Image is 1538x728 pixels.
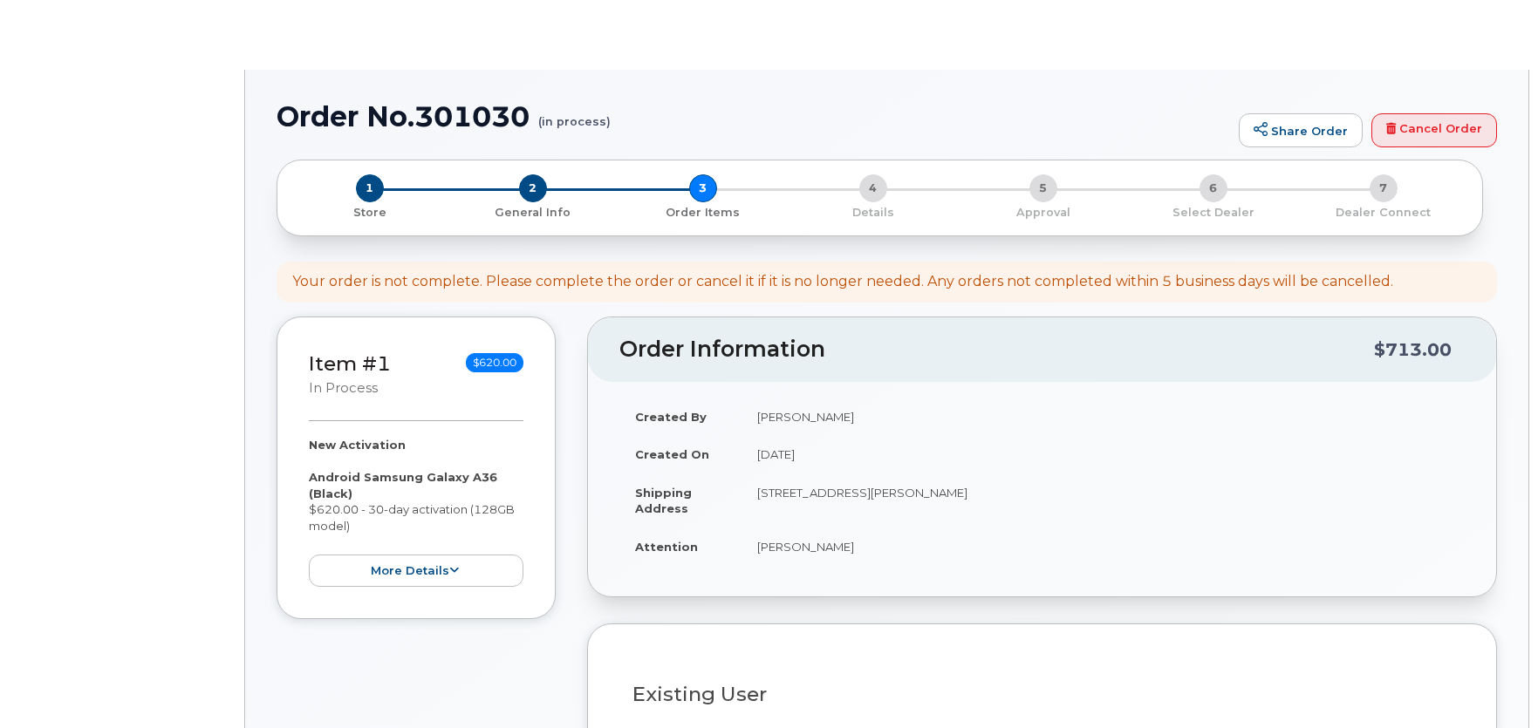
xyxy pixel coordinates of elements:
h1: Order No.301030 [277,101,1230,132]
strong: Created By [635,410,707,424]
div: $620.00 - 30-day activation (128GB model) [309,437,523,587]
strong: Android Samsung Galaxy A36 (Black) [309,470,497,500]
a: 2 General Info [448,202,618,221]
a: Cancel Order [1371,113,1497,148]
small: (in process) [538,101,611,128]
a: 1 Store [291,202,448,221]
button: more details [309,555,523,587]
p: General Info [455,205,611,221]
span: 1 [356,174,384,202]
div: Your order is not complete. Please complete the order or cancel it if it is no longer needed. Any... [292,272,1393,292]
td: [STREET_ADDRESS][PERSON_NAME] [742,473,1465,527]
span: $620.00 [466,353,523,372]
td: [PERSON_NAME] [742,527,1465,566]
div: $713.00 [1374,333,1452,366]
strong: New Activation [309,438,406,452]
a: Item #1 [309,351,391,376]
td: [DATE] [742,435,1465,473]
strong: Created On [635,447,709,461]
strong: Attention [635,540,698,554]
td: [PERSON_NAME] [742,398,1465,436]
small: in process [309,380,378,396]
span: 2 [519,174,547,202]
a: Share Order [1239,113,1363,148]
h3: Existing User [632,684,1452,705]
p: Store [298,205,441,221]
h2: Order Information [619,337,1374,362]
strong: Shipping Address [635,486,692,516]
